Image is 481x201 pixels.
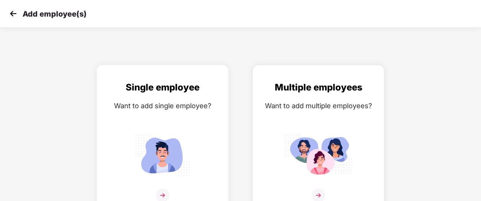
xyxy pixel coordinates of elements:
img: svg+xml;base64,PHN2ZyB4bWxucz0iaHR0cDovL3d3dy53My5vcmcvMjAwMC9zdmciIHdpZHRoPSIzMCIgaGVpZ2h0PSIzMC... [8,8,19,19]
div: Multiple employees [260,80,376,95]
p: Add employee(s) [23,9,87,18]
div: Want to add multiple employees? [260,100,376,111]
div: Single employee [105,80,221,95]
div: Want to add single employee? [105,100,221,111]
img: svg+xml;base64,PHN2ZyB4bWxucz0iaHR0cDovL3d3dy53My5vcmcvMjAwMC9zdmciIGlkPSJTaW5nbGVfZW1wbG95ZWUiIH... [129,132,196,179]
img: svg+xml;base64,PHN2ZyB4bWxucz0iaHR0cDovL3d3dy53My5vcmcvMjAwMC9zdmciIGlkPSJNdWx0aXBsZV9lbXBsb3llZS... [285,132,352,179]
